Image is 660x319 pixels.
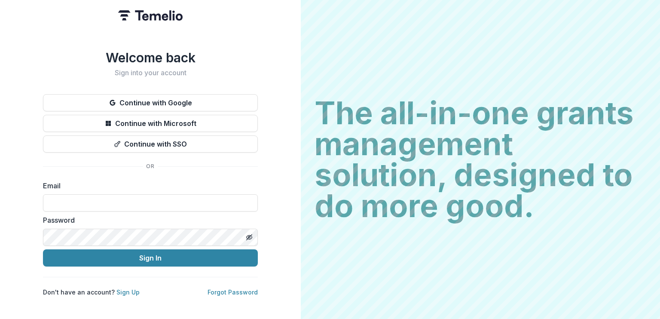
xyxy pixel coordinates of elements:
button: Continue with SSO [43,135,258,153]
button: Continue with Google [43,94,258,111]
label: Password [43,215,253,225]
a: Sign Up [116,288,140,296]
label: Email [43,181,253,191]
p: Don't have an account? [43,288,140,297]
button: Sign In [43,249,258,267]
h1: Welcome back [43,50,258,65]
img: Temelio [118,10,183,21]
a: Forgot Password [208,288,258,296]
button: Toggle password visibility [242,230,256,244]
h2: Sign into your account [43,69,258,77]
button: Continue with Microsoft [43,115,258,132]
